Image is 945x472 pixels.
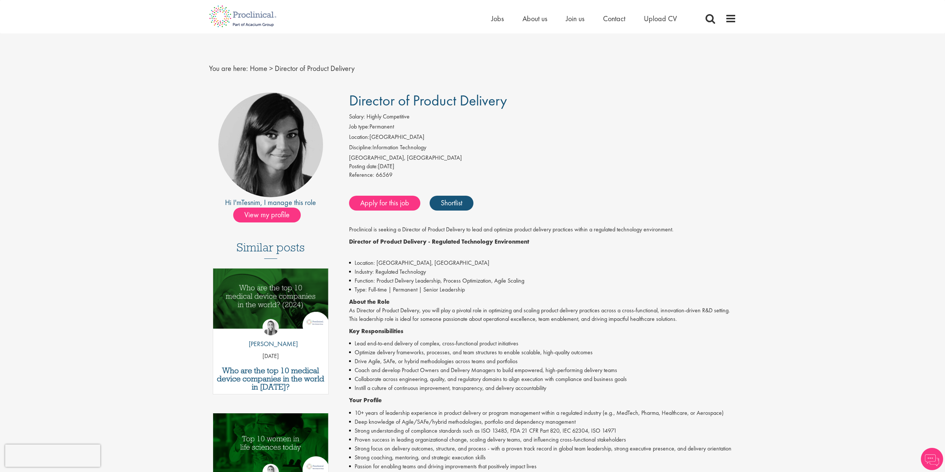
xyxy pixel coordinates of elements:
[349,285,736,294] li: Type: Full-time | Permanent | Senior Leadership
[349,258,736,267] li: Location: [GEOGRAPHIC_DATA], [GEOGRAPHIC_DATA]
[349,417,736,426] li: Deep knowledge of Agile/SAFe/hybrid methodologies, portfolio and dependency management
[5,445,100,467] iframe: reCAPTCHA
[603,14,625,23] a: Contact
[243,339,298,349] p: [PERSON_NAME]
[349,339,736,348] li: Lead end-to-end delivery of complex, cross-functional product initiatives
[349,298,390,306] strong: About the Role
[349,133,736,143] li: [GEOGRAPHIC_DATA]
[213,352,329,361] p: [DATE]
[209,197,333,208] div: Hi I'm , I manage this role
[349,143,372,152] label: Discipline:
[217,367,325,391] a: Who are the top 10 medical device companies in the world in [DATE]?
[349,426,736,435] li: Strong understanding of compliance standards such as ISO 13485, FDA 21 CFR Part 820, IEC 62304, I...
[366,113,410,120] span: Highly Competitive
[349,298,736,323] p: As Director of Product Delivery, you will play a pivotal role in optimizing and scaling product d...
[241,198,260,207] a: Tesnim
[644,14,677,23] a: Upload CV
[566,14,584,23] a: Join us
[349,133,369,141] label: Location:
[349,462,736,471] li: Passion for enabling teams and driving improvements that positively impact lives
[349,123,369,131] label: Job type:
[349,357,736,366] li: Drive Agile, SAFe, or hybrid methodologies across teams and portfolios
[349,366,736,375] li: Coach and develop Product Owners and Delivery Managers to build empowered, high-performing delive...
[376,171,392,179] span: 66569
[349,276,736,285] li: Function: Product Delivery Leadership, Process Optimization, Agile Scaling
[349,238,529,245] strong: Director of Product Delivery - Regulated Technology Environment
[430,196,473,211] a: Shortlist
[250,64,267,73] a: breadcrumb link
[491,14,504,23] a: Jobs
[269,64,273,73] span: >
[349,162,378,170] span: Posting date:
[349,225,736,234] p: Proclinical is seeking a Director of Product Delivery to lead and optimize product delivery pract...
[209,64,248,73] span: You are here:
[349,91,507,110] span: Director of Product Delivery
[349,435,736,444] li: Proven success in leading organizational change, scaling delivery teams, and influencing cross-fu...
[349,384,736,393] li: Instill a culture of continuous improvement, transparency, and delivery accountability
[349,171,374,179] label: Reference:
[218,92,323,197] img: imeage of recruiter Tesnim Chagklil
[275,64,355,73] span: Director of Product Delivery
[349,143,736,154] li: Information Technology
[237,241,305,259] h3: Similar posts
[349,408,736,417] li: 10+ years of leadership experience in product delivery or program management within a regulated i...
[233,208,301,222] span: View my profile
[233,209,308,219] a: View my profile
[243,319,298,352] a: Hannah Burke [PERSON_NAME]
[213,268,329,334] a: Link to a post
[213,268,329,328] img: Top 10 Medical Device Companies 2024
[349,453,736,462] li: Strong coaching, mentoring, and strategic execution skills
[349,162,736,171] div: [DATE]
[349,348,736,357] li: Optimize delivery frameworks, processes, and team structures to enable scalable, high-quality out...
[349,396,382,404] strong: Your Profile
[349,113,365,121] label: Salary:
[263,319,279,335] img: Hannah Burke
[349,375,736,384] li: Collaborate across engineering, quality, and regulatory domains to align execution with complianc...
[349,123,736,133] li: Permanent
[349,327,403,335] strong: Key Responsibilities
[349,196,420,211] a: Apply for this job
[349,444,736,453] li: Strong focus on delivery outcomes, structure, and process - with a proven track record in global ...
[349,154,736,162] div: [GEOGRAPHIC_DATA], [GEOGRAPHIC_DATA]
[921,448,943,470] img: Chatbot
[522,14,547,23] a: About us
[349,267,736,276] li: Industry: Regulated Technology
